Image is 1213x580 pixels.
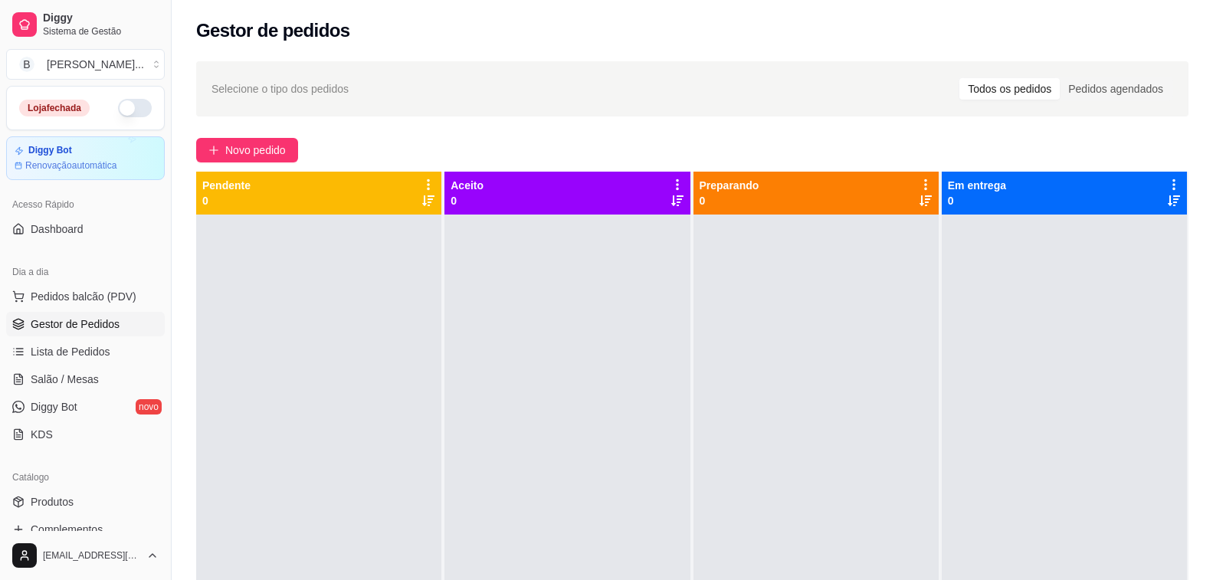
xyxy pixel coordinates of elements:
article: Diggy Bot [28,145,72,156]
button: Alterar Status [118,99,152,117]
p: Em entrega [948,178,1006,193]
div: Pedidos agendados [1060,78,1172,100]
a: Dashboard [6,217,165,241]
a: Diggy Botnovo [6,395,165,419]
p: 0 [700,193,759,208]
span: Gestor de Pedidos [31,316,120,332]
button: [EMAIL_ADDRESS][DOMAIN_NAME] [6,537,165,574]
a: Complementos [6,517,165,542]
div: Acesso Rápido [6,192,165,217]
article: Renovação automática [25,159,116,172]
div: Dia a dia [6,260,165,284]
div: Loja fechada [19,100,90,116]
span: Complementos [31,522,103,537]
a: Gestor de Pedidos [6,312,165,336]
span: Selecione o tipo dos pedidos [211,80,349,97]
div: [PERSON_NAME] ... [47,57,144,72]
span: Novo pedido [225,142,286,159]
span: KDS [31,427,53,442]
span: Salão / Mesas [31,372,99,387]
span: Diggy [43,11,159,25]
a: Lista de Pedidos [6,339,165,364]
span: Produtos [31,494,74,510]
button: Pedidos balcão (PDV) [6,284,165,309]
span: Pedidos balcão (PDV) [31,289,136,304]
a: DiggySistema de Gestão [6,6,165,43]
span: [EMAIL_ADDRESS][DOMAIN_NAME] [43,549,140,562]
h2: Gestor de pedidos [196,18,350,43]
div: Todos os pedidos [959,78,1060,100]
span: B [19,57,34,72]
p: 0 [451,193,484,208]
span: Dashboard [31,221,84,237]
span: Lista de Pedidos [31,344,110,359]
a: Diggy BotRenovaçãoautomática [6,136,165,180]
p: Aceito [451,178,484,193]
div: Catálogo [6,465,165,490]
button: Novo pedido [196,138,298,162]
a: Salão / Mesas [6,367,165,392]
p: 0 [948,193,1006,208]
a: Produtos [6,490,165,514]
span: Sistema de Gestão [43,25,159,38]
p: 0 [202,193,251,208]
a: KDS [6,422,165,447]
button: Select a team [6,49,165,80]
p: Preparando [700,178,759,193]
span: Diggy Bot [31,399,77,415]
span: plus [208,145,219,156]
p: Pendente [202,178,251,193]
